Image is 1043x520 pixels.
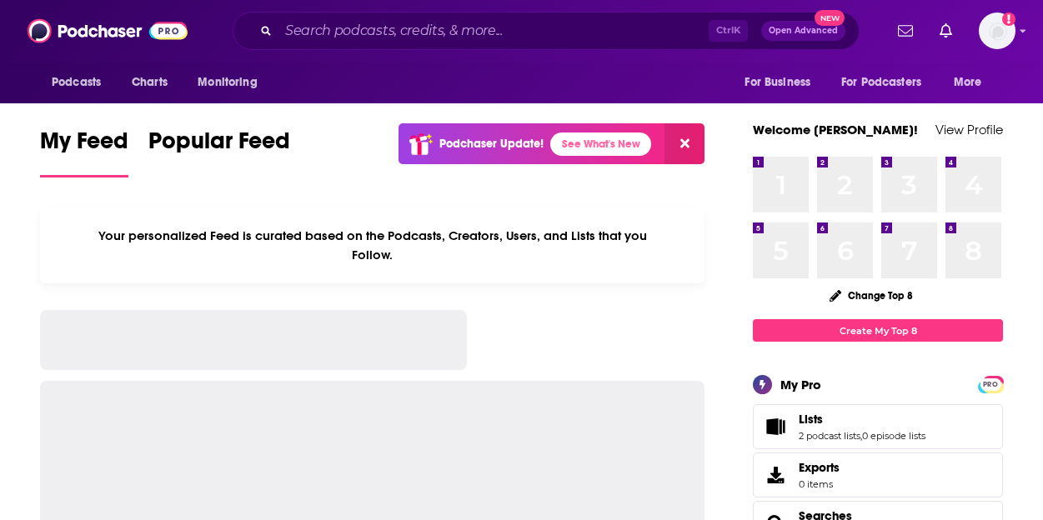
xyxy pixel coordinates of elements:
span: More [954,71,982,94]
a: Lists [759,415,792,438]
span: Logged in as LoriBecker [979,12,1015,49]
span: New [815,10,845,26]
button: open menu [830,67,945,98]
img: User Profile [979,12,1015,49]
input: Search podcasts, credits, & more... [278,17,709,44]
span: Charts [132,71,168,94]
button: Open AdvancedNew [761,21,845,41]
p: Podchaser Update! [439,137,544,151]
button: Show profile menu [979,12,1015,49]
button: open menu [40,67,123,98]
span: Monitoring [198,71,257,94]
span: Open Advanced [769,27,838,35]
button: open menu [942,67,1003,98]
button: open menu [186,67,278,98]
span: Exports [799,460,840,475]
button: Change Top 8 [820,285,923,306]
span: My Feed [40,127,128,165]
span: Ctrl K [709,20,748,42]
span: Lists [799,412,823,427]
button: open menu [733,67,831,98]
img: Podchaser - Follow, Share and Rate Podcasts [28,15,188,47]
span: For Business [745,71,810,94]
a: Show notifications dropdown [933,17,959,45]
a: Create My Top 8 [753,319,1003,342]
span: Podcasts [52,71,101,94]
a: Exports [753,452,1003,497]
a: See What's New [550,132,651,156]
span: Exports [759,463,792,487]
a: 0 episode lists [862,430,925,442]
span: Popular Feed [148,127,290,165]
a: Show notifications dropdown [891,17,920,45]
div: Search podcasts, credits, & more... [233,12,860,50]
span: , [860,430,862,442]
div: Your personalized Feed is curated based on the Podcasts, Creators, Users, and Lists that you Follow. [40,207,705,283]
div: My Pro [780,377,821,392]
a: PRO [980,377,1000,390]
svg: Add a profile image [1002,12,1015,26]
a: Popular Feed [148,127,290,177]
a: View Profile [935,122,1003,137]
span: For Podcasters [841,71,921,94]
a: Charts [121,67,178,98]
span: PRO [980,378,1000,391]
span: 0 items [799,478,840,490]
a: My Feed [40,127,128,177]
a: 2 podcast lists [799,430,860,442]
a: Lists [799,412,925,427]
a: Welcome [PERSON_NAME]! [753,122,918,137]
span: Lists [753,404,1003,449]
